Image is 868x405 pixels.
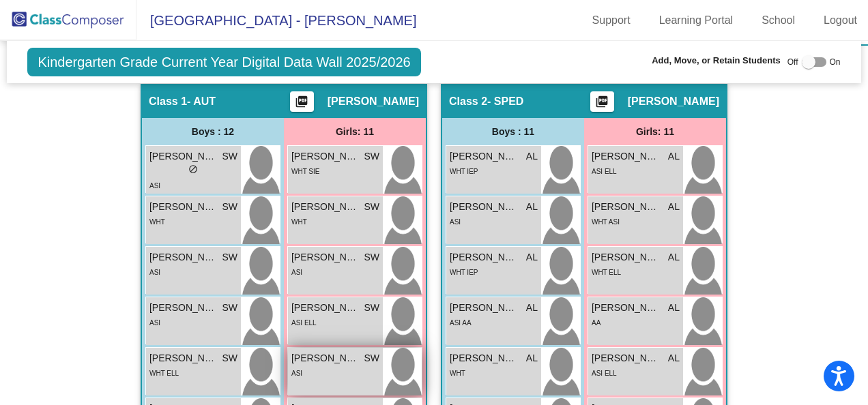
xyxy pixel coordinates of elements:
[652,54,781,67] span: Add, Move, or Retain Students
[328,95,419,108] span: [PERSON_NAME]
[450,319,472,327] span: ASI AA
[149,269,160,276] span: ASI
[291,319,317,327] span: ASI ELL
[149,200,218,214] span: [PERSON_NAME]
[149,218,165,226] span: WHT
[293,95,310,114] mat-icon: picture_as_pdf
[668,351,680,365] span: AL
[584,118,726,145] div: Girls: 11
[364,351,379,365] span: SW
[592,351,660,365] span: [PERSON_NAME]
[291,269,302,276] span: ASI
[628,95,719,108] span: [PERSON_NAME]
[291,301,360,315] span: [PERSON_NAME]
[592,319,601,327] span: AA
[648,10,744,31] a: Learning Portal
[291,218,307,226] span: WHT
[592,168,617,175] span: ASI ELL
[590,91,614,112] button: Print Students Details
[592,250,660,265] span: [PERSON_NAME]
[450,200,518,214] span: [PERSON_NAME]
[830,56,841,68] span: On
[364,149,379,164] span: SW
[450,250,518,265] span: [PERSON_NAME]
[592,269,621,276] span: WHT ELL
[290,91,314,112] button: Print Students Details
[291,351,360,365] span: [PERSON_NAME]
[450,269,478,276] span: WHT IEP
[592,301,660,315] span: [PERSON_NAME]
[592,370,617,377] span: ASI ELL
[526,351,538,365] span: AL
[787,56,798,68] span: Off
[364,200,379,214] span: SW
[291,168,319,175] span: WHT SIE
[222,301,237,315] span: SW
[222,149,237,164] span: SW
[487,95,523,108] span: - SPED
[27,48,420,76] span: Kindergarten Grade Current Year Digital Data Wall 2025/2026
[284,118,426,145] div: Girls: 11
[751,10,806,31] a: School
[581,10,641,31] a: Support
[188,164,198,174] span: do_not_disturb_alt
[291,370,302,377] span: ASI
[291,250,360,265] span: [PERSON_NAME]
[450,149,518,164] span: [PERSON_NAME]
[149,149,218,164] span: [PERSON_NAME]
[222,351,237,365] span: SW
[526,149,538,164] span: AL
[187,95,216,108] span: - AUT
[450,218,461,226] span: ASI
[450,301,518,315] span: [PERSON_NAME]
[668,149,680,164] span: AL
[668,200,680,214] span: AL
[149,351,218,365] span: [PERSON_NAME]
[442,118,584,145] div: Boys : 11
[526,301,538,315] span: AL
[149,250,218,265] span: [PERSON_NAME]
[594,95,610,114] mat-icon: picture_as_pdf
[149,182,160,190] span: ASI
[450,168,478,175] span: WHT IEP
[364,301,379,315] span: SW
[364,250,379,265] span: SW
[149,370,179,377] span: WHT ELL
[668,301,680,315] span: AL
[136,10,416,31] span: [GEOGRAPHIC_DATA] - [PERSON_NAME]
[149,301,218,315] span: [PERSON_NAME]
[526,250,538,265] span: AL
[592,218,620,226] span: WHT ASI
[222,200,237,214] span: SW
[291,149,360,164] span: [PERSON_NAME]
[149,319,160,327] span: ASI
[450,351,518,365] span: [PERSON_NAME]
[813,10,868,31] a: Logout
[526,200,538,214] span: AL
[592,200,660,214] span: [PERSON_NAME]
[222,250,237,265] span: SW
[449,95,487,108] span: Class 2
[149,95,187,108] span: Class 1
[142,118,284,145] div: Boys : 12
[291,200,360,214] span: [PERSON_NAME]
[450,370,465,377] span: WHT
[592,149,660,164] span: [PERSON_NAME]
[668,250,680,265] span: AL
